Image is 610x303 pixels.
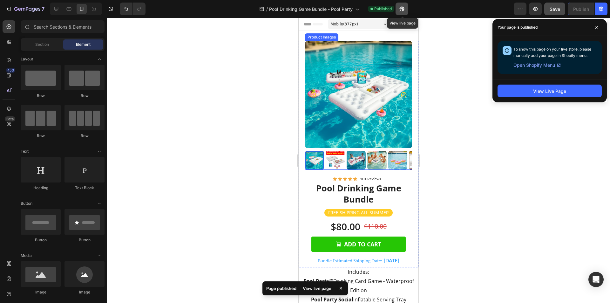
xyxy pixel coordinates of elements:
span: Text [21,148,29,154]
p: 7 [42,5,44,13]
iframe: Design area [299,18,418,303]
div: Row [21,93,61,99]
span: Toggle open [94,251,105,261]
div: 450 [6,68,15,73]
span: Save [550,6,560,12]
button: 7 [3,3,47,15]
div: Product Images [8,17,38,22]
span: Section [35,42,49,47]
span: Published [374,6,392,12]
div: View live page [299,284,335,293]
strong: Pool Party™ [5,260,35,267]
input: Search Sections & Elements [21,20,105,33]
div: Image [21,289,61,295]
div: Beta [5,116,15,121]
span: Button [21,201,32,206]
p: Page published [266,285,296,292]
span: / [266,6,268,12]
img: Set of waterproof cards with pool party game instructions on a blurred pool background [110,133,129,152]
span: Element [76,42,91,47]
span: Toggle open [94,54,105,64]
p: 10+ Reviews [61,158,107,164]
div: Button [21,237,61,243]
div: Text Block [64,185,105,191]
div: $110.00 [65,204,89,213]
div: View Live Page [533,88,566,94]
span: Toggle open [94,198,105,209]
p: Inflatable Serving Tray [12,278,108,285]
strong: ADD TO CART [45,221,83,231]
div: Row [21,133,61,139]
div: Open Intercom Messenger [588,272,604,287]
span: [DATE] [85,240,101,245]
div: Publish [573,6,589,12]
div: Heading [21,185,61,191]
span: Bundle Estimated Shipping Date: [19,240,84,245]
button: <strong>ADD TO CART</strong> [13,219,107,234]
span: Open Shopify Menu [513,61,555,69]
span: Toggle open [94,146,105,156]
button: Save [544,3,565,15]
div: Row [64,93,105,99]
span: To show this page on your live store, please manually add your page in Shopify menu. [513,47,591,58]
p: FREE SHIPPING ALL SUMMER [30,192,90,198]
div: $80.00 [31,202,62,216]
button: Publish [568,3,594,15]
span: Pool Drinking Game Bundle - Pool Party [269,6,353,12]
div: Button [64,237,105,243]
div: Row [64,133,105,139]
a: Pool Drinking Game Bundle [13,164,107,188]
p: Your page is published [498,24,538,31]
span: Layout [21,56,33,62]
div: Image [64,289,105,295]
button: View Live Page [498,85,602,97]
strong: Pool Party Social [12,278,55,285]
span: Media [21,253,32,258]
p: Includes: Drinking Card Game - Waterproof Edition [5,251,115,276]
div: Undo/Redo [120,3,146,15]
